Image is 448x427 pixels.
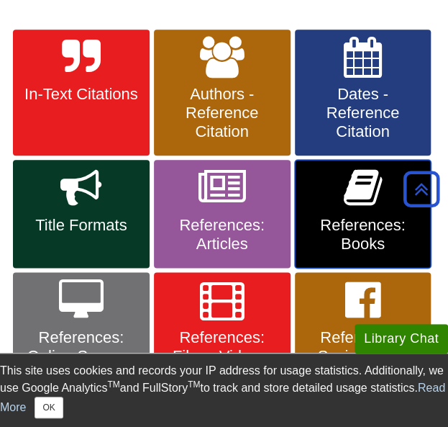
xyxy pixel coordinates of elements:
[295,160,431,268] a: References: Books
[165,328,280,385] span: References: Films, Videos, TV Shows
[13,160,150,268] a: Title Formats
[13,30,150,156] a: In-Text Citations
[154,272,291,399] a: References: Films, Videos, TV Shows
[398,179,444,199] a: Back to Top
[24,85,139,104] span: In-Text Citations
[165,85,280,141] span: Authors - Reference Citation
[24,328,139,366] span: References: Online Sources
[154,160,291,268] a: References: Articles
[306,85,421,141] span: Dates - Reference Citation
[107,379,119,390] sup: TM
[355,324,448,354] button: Library Chat
[188,379,200,390] sup: TM
[295,272,431,399] a: References: Social Media
[306,216,421,253] span: References: Books
[306,328,421,366] span: References: Social Media
[295,30,431,156] a: Dates - Reference Citation
[13,272,150,399] a: References: Online Sources
[35,397,63,418] button: Close
[154,30,291,156] a: Authors - Reference Citation
[165,216,280,253] span: References: Articles
[24,216,139,235] span: Title Formats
